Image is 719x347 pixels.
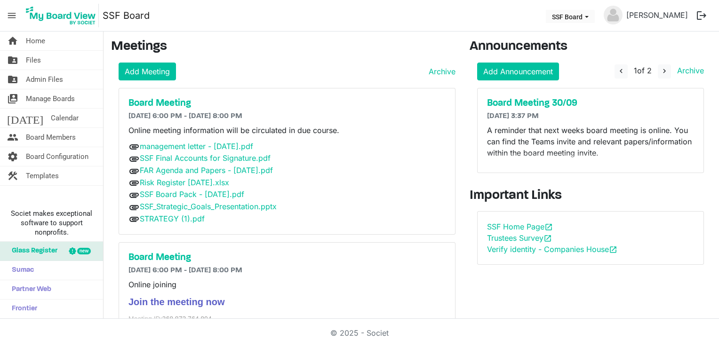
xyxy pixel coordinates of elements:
[140,189,244,199] a: SSF Board Pack - [DATE].pdf
[140,153,271,163] a: SSF Final Accounts for Signature.pdf
[128,213,140,225] span: attachment
[660,67,669,75] span: navigate_next
[140,214,205,223] a: STRATEGY (1).pdf
[7,300,37,318] span: Frontier
[23,4,103,27] a: My Board View Logo
[7,51,18,70] span: folder_shared
[140,166,273,175] a: FAR Agenda and Papers - [DATE].pdf
[128,266,446,275] h6: [DATE] 6:00 PM - [DATE] 8:00 PM
[7,147,18,166] span: settings
[128,297,224,307] span: Join the meeting now
[487,112,539,120] span: [DATE] 3:37 PM
[128,315,162,323] span: Meeting ID:
[26,147,88,166] span: Board Configuration
[140,178,229,187] a: Risk Register [DATE].xlsx
[7,280,51,299] span: Partner Web
[111,39,455,55] h3: Meetings
[128,177,140,189] span: attachment
[7,70,18,89] span: folder_shared
[7,89,18,108] span: switch_account
[7,128,18,147] span: people
[692,6,711,25] button: logout
[487,222,553,231] a: SSF Home Pageopen_in_new
[604,6,623,24] img: no-profile-picture.svg
[615,64,628,79] button: navigate_before
[128,112,446,121] h6: [DATE] 6:00 PM - [DATE] 8:00 PM
[162,315,212,323] span: 368 873 764 804
[673,66,704,75] a: Archive
[26,166,59,185] span: Templates
[543,234,552,243] span: open_in_new
[128,252,446,263] a: Board Meeting
[23,4,99,27] img: My Board View Logo
[26,128,76,147] span: Board Members
[3,7,21,24] span: menu
[128,125,446,136] p: Online meeting information will be circulated in due course.
[119,63,176,80] a: Add Meeting
[7,261,34,280] span: Sumac
[7,109,43,127] span: [DATE]
[546,10,595,23] button: SSF Board dropdownbutton
[487,233,552,243] a: Trustees Surveyopen_in_new
[617,67,625,75] span: navigate_before
[51,109,79,127] span: Calendar
[470,39,711,55] h3: Announcements
[544,223,553,231] span: open_in_new
[128,141,140,152] span: attachment
[128,189,140,201] span: attachment
[487,125,694,158] p: A reminder that next weeks board meeting is online. You can find the Teams invite and relevant pa...
[128,279,446,290] p: Online joining
[128,98,446,109] a: Board Meeting
[470,188,711,204] h3: Important Links
[140,142,253,151] a: management letter - [DATE].pdf
[658,64,671,79] button: navigate_next
[26,70,63,89] span: Admin Files
[103,6,150,25] a: SSF Board
[477,63,559,80] a: Add Announcement
[609,245,617,254] span: open_in_new
[4,209,99,237] span: Societ makes exceptional software to support nonprofits.
[487,98,694,109] a: Board Meeting 30/09
[425,66,455,77] a: Archive
[634,66,652,75] span: of 2
[7,32,18,50] span: home
[623,6,692,24] a: [PERSON_NAME]
[77,248,91,254] div: new
[26,89,75,108] span: Manage Boards
[7,242,57,260] span: Glass Register
[128,153,140,165] span: attachment
[128,299,224,307] a: Join the meeting now
[634,66,637,75] span: 1
[128,202,140,213] span: attachment
[487,244,617,254] a: Verify identity - Companies Houseopen_in_new
[140,202,277,211] a: SSF_Strategic_Goals_Presentation.pptx
[128,166,140,177] span: attachment
[26,32,45,50] span: Home
[26,51,41,70] span: Files
[7,166,18,185] span: construction
[330,328,389,338] a: © 2025 - Societ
